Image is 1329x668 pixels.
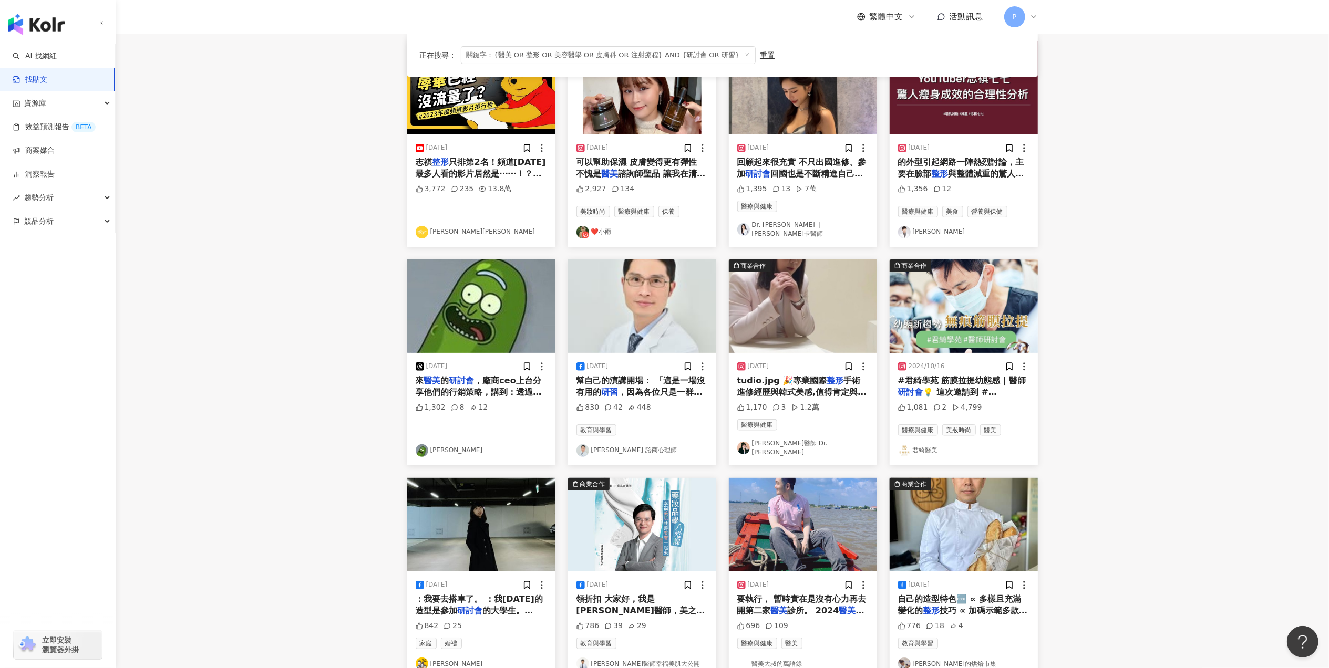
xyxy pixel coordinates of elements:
[737,184,767,194] div: 1,395
[424,375,441,385] mark: 醫美
[14,631,102,659] a: chrome extension立即安裝 瀏覽器外掛
[902,260,927,271] div: 商業合作
[796,184,817,194] div: 7萬
[737,201,777,212] span: 醫療與健康
[658,206,679,217] span: 保養
[576,184,606,194] div: 2,927
[17,636,37,653] img: chrome extension
[576,444,589,457] img: KOL Avatar
[909,362,945,371] div: 2024/10/16
[451,184,474,194] div: 235
[576,402,600,413] div: 830
[890,259,1038,353] button: 商業合作
[13,194,20,202] span: rise
[890,41,1038,134] img: post-image
[909,580,930,589] div: [DATE]
[602,387,619,397] mark: 研習
[580,479,605,489] div: 商業合作
[737,439,869,457] a: KOL Avatar[PERSON_NAME]醫師 Dr. [PERSON_NAME]
[737,402,767,413] div: 1,170
[737,594,867,615] span: 要執行， 暫時實在是沒有心力再去開第二家
[426,580,448,589] div: [DATE]
[576,424,616,436] span: 教育與學習
[950,12,983,22] span: 活動訊息
[420,51,457,59] span: 正在搜尋 ：
[587,143,609,152] div: [DATE]
[604,621,623,631] div: 39
[13,51,57,61] a: searchAI 找網紅
[13,75,47,85] a: 找貼文
[407,259,555,353] img: post-image
[980,424,1001,436] span: 醫美
[576,226,589,238] img: KOL Avatar
[967,206,1007,217] span: 營養與保健
[737,375,827,385] span: tudio.jpg 🎉專業國際
[13,169,55,180] a: 洞察報告
[470,402,488,413] div: 12
[909,143,930,152] div: [DATE]
[898,402,928,413] div: 1,081
[737,157,867,179] span: 回顧起來很充實 不只出國進修、參加
[568,41,716,134] img: post-image
[1012,11,1016,23] span: P
[737,621,760,631] div: 696
[898,594,1022,615] span: 自己的造型特色🆒 ∝ 多樣且充滿變化的
[576,375,706,397] span: 幫自己的演講開場： 「這是一場沒有用的
[42,635,79,654] span: 立即安裝 瀏覽器外掛
[416,375,547,562] span: ，廠商ceo上台分享他們的行銷策略，講到：透過網路呀！像很多消費者就是看部落客分享⋯⋯ 內心突然大驚！部落客這個詞現在應該也變死語了吧🤣🤣🤣 現在的妹妹們可以想像我們小時候在美妝YouTube盛...
[898,606,1028,627] span: 技巧 ∝ 加碼示範多款經典歐包🈵
[933,184,952,194] div: 12
[737,223,750,236] img: KOL Avatar
[568,478,716,571] button: 商業合作
[407,41,555,134] img: post-image
[24,186,54,210] span: 趨勢分析
[890,259,1038,353] img: post-image
[604,402,623,413] div: 42
[746,169,771,179] mark: 研討會
[898,621,921,631] div: 776
[791,402,819,413] div: 1.2萬
[772,402,786,413] div: 3
[13,145,55,156] a: 商案媒合
[432,157,449,167] mark: 整形
[587,362,609,371] div: [DATE]
[898,424,938,436] span: 醫療與健康
[576,638,616,649] span: 教育與學習
[602,169,619,179] mark: 醫美
[923,606,940,615] mark: 整形
[416,621,439,631] div: 842
[416,226,428,238] img: KOL Avatar
[13,122,96,132] a: 效益預測報告BETA
[771,606,788,615] mark: 醫美
[24,210,54,233] span: 競品分析
[451,402,465,413] div: 8
[870,11,903,23] span: 繁體中文
[729,259,877,353] button: 商業合作
[416,594,543,615] span: ：我要去搭車了。 ：我[DATE]的造型是參加
[898,226,911,238] img: KOL Avatar
[426,143,448,152] div: [DATE]
[898,184,928,194] div: 1,356
[568,478,716,571] img: post-image
[426,362,448,371] div: [DATE]
[24,91,46,115] span: 資源庫
[587,580,609,589] div: [DATE]
[781,638,802,649] span: 醫美
[827,375,844,385] mark: 整形
[890,478,1038,571] img: post-image
[461,46,756,64] span: 關鍵字：{醫美 OR 整形 OR 美容醫學 OR 皮膚科 OR 注射療程} AND {研討會 OR 研習}
[458,606,483,615] mark: 研討會
[628,402,651,413] div: 448
[416,157,432,167] span: 志祺
[416,402,446,413] div: 1,302
[449,375,475,385] mark: 研討會
[576,387,703,409] span: ，因為各位只是一群被期待能幫家長幫這
[479,184,511,194] div: 13.8萬
[568,41,716,134] button: 商業合作
[729,478,877,571] img: post-image
[898,169,1024,190] span: 與整體減重的驚人成果。 我們[DATE]先
[1287,626,1318,657] iframe: Help Scout Beacon - Open
[942,206,963,217] span: 美食
[890,478,1038,571] button: 商業合作
[576,226,708,238] a: KOL Avatar❤️小雨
